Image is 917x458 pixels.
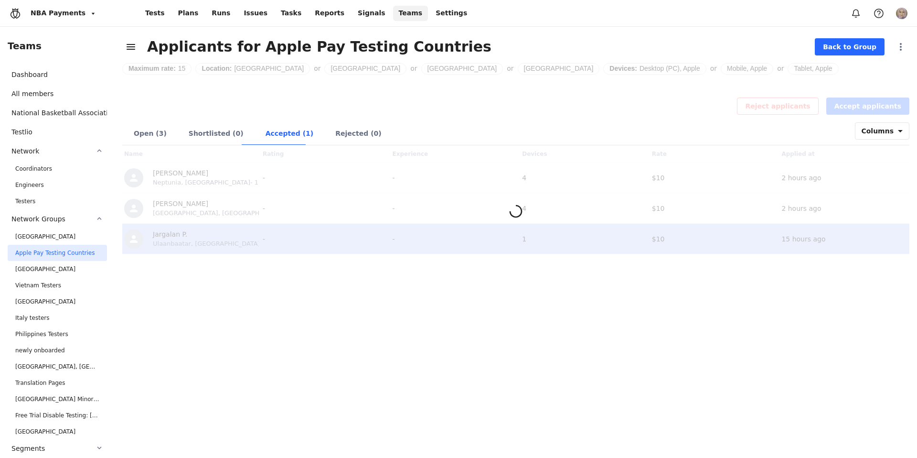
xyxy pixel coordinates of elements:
span: Back to Group [823,42,876,52]
span: Runs [212,9,230,17]
div: Shortlisted (0) [177,122,254,146]
li: Testers [8,193,107,209]
div: Accepted (1) [254,122,324,146]
span: Maximum rate [128,64,176,74]
a: Tests [139,6,171,21]
span: Tablet, Apple [794,64,832,74]
span: Uruguay [427,64,497,74]
span: Mobile, Apple [727,64,767,74]
span: Teams [399,9,423,17]
a: Reports [309,6,350,21]
span: USA Minor, Virgin Islands + Guam [15,395,99,403]
span: or [410,64,417,73]
span: Tests [145,9,165,17]
span: Vietnam Testers [15,282,99,289]
span: Apple Pay Testing Countries [15,249,99,257]
span: Columns [861,126,894,136]
span: Chile, South Korea, Singapore [15,363,99,371]
span: Location [202,64,232,74]
a: Runs [206,6,236,21]
span: Engineers [15,181,99,189]
span: Bahamas [234,64,304,74]
button: Back to Group [815,38,885,55]
span: Network Groups [11,214,65,224]
div: Open (3) [122,122,177,146]
span: or [777,64,784,73]
span: Testers [15,197,99,205]
span: Network [11,146,39,156]
a: Settings [430,6,473,21]
span: Peru [15,428,99,436]
span: 15 [178,64,186,74]
span: Devices [609,64,637,74]
a: Tasks [275,6,307,21]
span: newly onboarded [15,347,99,354]
div: NBA Payments [31,9,85,17]
a: Issues [238,6,273,21]
li: Coordinators [8,161,107,177]
span: Teams [8,36,92,55]
span: Dominican Republic [524,64,594,74]
span: Plans [178,9,199,17]
span: Free Trial Disable Testing: Peru, Costa Rica, Israel, Netherlands [15,412,99,419]
span: Bahamas [15,265,99,273]
li: Engineers [8,177,107,193]
span: or [507,64,513,73]
span: Mongolia [331,64,400,74]
span: Issues [244,9,267,17]
span: Dominican Republic [15,233,99,240]
span: Tasks [281,9,301,17]
span: Italy testers [15,314,99,322]
span: Dashboard [11,70,48,79]
span: Desktop (PC), Apple [640,64,700,74]
a: Teams [393,6,428,21]
div: Rejected (0) [324,122,392,146]
span: All members [11,89,53,98]
span: or [710,64,717,73]
span: Settings [436,9,467,17]
a: Plans [172,6,204,21]
span: or [314,64,320,73]
a: Signals [352,6,391,21]
span: Japan [15,298,99,305]
span: Translation Pages [15,379,99,387]
span: Philippines Testers [15,330,99,338]
span: National Basketball Association [11,108,116,118]
button: Columns [855,122,909,140]
span: Testlio [11,127,32,137]
span: Coordinators [15,165,99,173]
